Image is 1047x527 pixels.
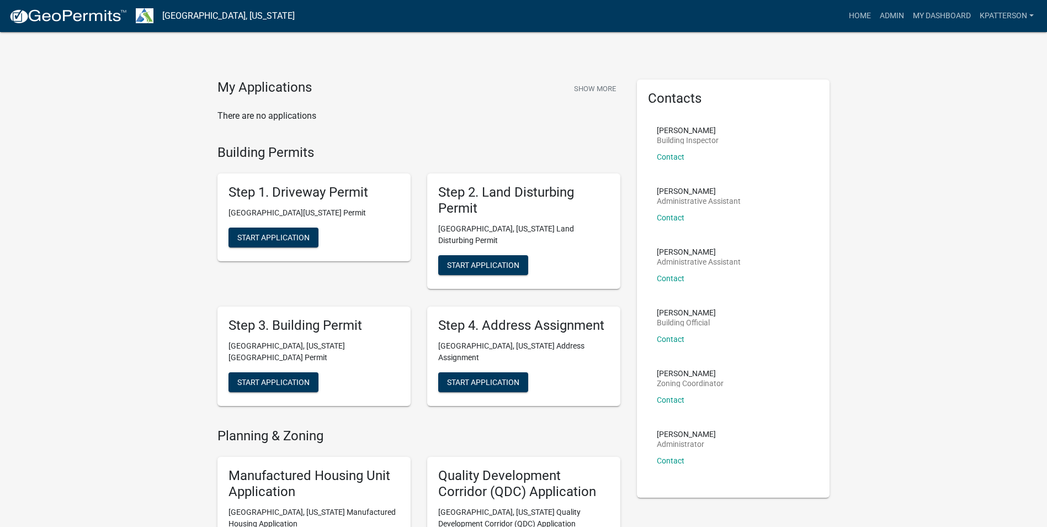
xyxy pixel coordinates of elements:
[217,145,620,161] h4: Building Permits
[908,6,975,27] a: My Dashboard
[438,255,528,275] button: Start Application
[657,430,716,438] p: [PERSON_NAME]
[447,260,519,269] span: Start Application
[228,372,318,392] button: Start Application
[217,80,312,96] h4: My Applications
[570,80,620,98] button: Show More
[657,274,684,283] a: Contact
[228,185,400,201] h5: Step 1. Driveway Permit
[228,228,318,247] button: Start Application
[657,335,684,344] a: Contact
[657,152,684,161] a: Contact
[657,396,684,404] a: Contact
[447,377,519,386] span: Start Application
[657,197,741,205] p: Administrative Assistant
[438,372,528,392] button: Start Application
[237,233,310,242] span: Start Application
[657,440,716,448] p: Administrator
[657,319,716,326] p: Building Official
[648,91,819,107] h5: Contacts
[237,377,310,386] span: Start Application
[438,340,609,363] p: [GEOGRAPHIC_DATA], [US_STATE] Address Assignment
[438,468,609,500] h5: Quality Development Corridor (QDC) Application
[657,309,716,317] p: [PERSON_NAME]
[875,6,908,27] a: Admin
[228,468,400,500] h5: Manufactured Housing Unit Application
[228,318,400,334] h5: Step 3. Building Permit
[136,8,153,23] img: Troup County, Georgia
[657,213,684,222] a: Contact
[657,380,724,387] p: Zoning Coordinator
[657,248,741,256] p: [PERSON_NAME]
[217,428,620,444] h4: Planning & Zoning
[657,187,741,195] p: [PERSON_NAME]
[438,223,609,246] p: [GEOGRAPHIC_DATA], [US_STATE] Land Disturbing Permit
[975,6,1038,27] a: KPATTERSON
[657,127,719,134] p: [PERSON_NAME]
[844,6,875,27] a: Home
[438,318,609,334] h5: Step 4. Address Assignment
[162,7,295,25] a: [GEOGRAPHIC_DATA], [US_STATE]
[217,109,620,123] p: There are no applications
[657,456,684,465] a: Contact
[228,340,400,363] p: [GEOGRAPHIC_DATA], [US_STATE][GEOGRAPHIC_DATA] Permit
[438,185,609,217] h5: Step 2. Land Disturbing Permit
[228,207,400,219] p: [GEOGRAPHIC_DATA][US_STATE] Permit
[657,136,719,144] p: Building Inspector
[657,370,724,377] p: [PERSON_NAME]
[657,258,741,266] p: Administrative Assistant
